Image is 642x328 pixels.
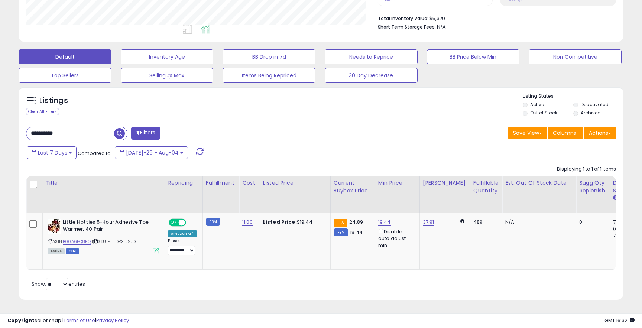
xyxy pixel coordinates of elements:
[325,49,418,64] button: Needs to Reprice
[46,179,162,187] div: Title
[325,68,418,83] button: 30 Day Decrease
[7,317,35,324] strong: Copyright
[505,179,573,187] div: Est. Out Of Stock Date
[613,195,617,201] small: Days In Stock.
[168,238,197,255] div: Preset:
[349,218,363,225] span: 24.89
[613,226,623,232] small: (0%)
[581,101,609,108] label: Deactivated
[334,179,372,195] div: Current Buybox Price
[334,219,347,227] small: FBA
[584,127,616,139] button: Actions
[223,68,315,83] button: Items Being Repriced
[423,218,434,226] a: 37.91
[168,179,200,187] div: Repricing
[427,49,520,64] button: BB Price Below Min
[242,179,257,187] div: Cost
[423,179,467,187] div: [PERSON_NAME]
[581,110,601,116] label: Archived
[206,218,220,226] small: FBM
[168,230,197,237] div: Amazon AI *
[26,108,59,115] div: Clear All Filters
[263,219,325,225] div: $19.44
[557,166,616,173] div: Displaying 1 to 1 of 1 items
[378,15,428,22] b: Total Inventory Value:
[604,317,635,324] span: 2025-08-12 16:32 GMT
[579,179,607,195] div: Sugg Qty Replenish
[169,220,179,226] span: ON
[66,248,79,254] span: FBM
[473,219,496,225] div: 489
[206,179,236,187] div: Fulfillment
[263,179,327,187] div: Listed Price
[92,238,136,244] span: | SKU: FT-IDRX-J9JD
[523,93,623,100] p: Listing States:
[121,49,214,64] button: Inventory Age
[334,228,348,236] small: FBM
[63,219,153,234] b: Little Hotties 5-Hour Adhesive Toe Warmer, 40 Pair
[223,49,315,64] button: BB Drop in 7d
[548,127,583,139] button: Columns
[78,150,112,157] span: Compared to:
[96,317,129,324] a: Privacy Policy
[27,146,77,159] button: Last 7 Days
[48,248,65,254] span: All listings currently available for purchase on Amazon
[378,218,391,226] a: 19.44
[508,127,547,139] button: Save View
[32,280,85,288] span: Show: entries
[38,149,67,156] span: Last 7 Days
[553,129,576,137] span: Columns
[350,229,363,236] span: 19.44
[263,218,297,225] b: Listed Price:
[613,179,640,195] div: Days In Stock
[473,179,499,195] div: Fulfillable Quantity
[115,146,188,159] button: [DATE]-29 - Aug-04
[63,238,91,245] a: B00A6EQ8PQ
[48,219,159,253] div: ASIN:
[126,149,179,156] span: [DATE]-29 - Aug-04
[64,317,95,324] a: Terms of Use
[505,219,570,225] p: N/A
[48,219,61,234] img: 51o1Q7JipaL._SL40_.jpg
[579,219,604,225] div: 0
[378,227,414,249] div: Disable auto adjust min
[242,218,253,226] a: 11.00
[131,127,160,140] button: Filters
[378,179,416,187] div: Min Price
[529,49,622,64] button: Non Competitive
[19,49,111,64] button: Default
[576,176,610,213] th: Please note that this number is a calculation based on your required days of coverage and your ve...
[121,68,214,83] button: Selling @ Max
[378,24,436,30] b: Short Term Storage Fees:
[530,110,557,116] label: Out of Stock
[437,23,446,30] span: N/A
[378,13,610,22] li: $5,379
[185,220,197,226] span: OFF
[7,317,129,324] div: seller snap | |
[530,101,544,108] label: Active
[39,95,68,106] h5: Listings
[19,68,111,83] button: Top Sellers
